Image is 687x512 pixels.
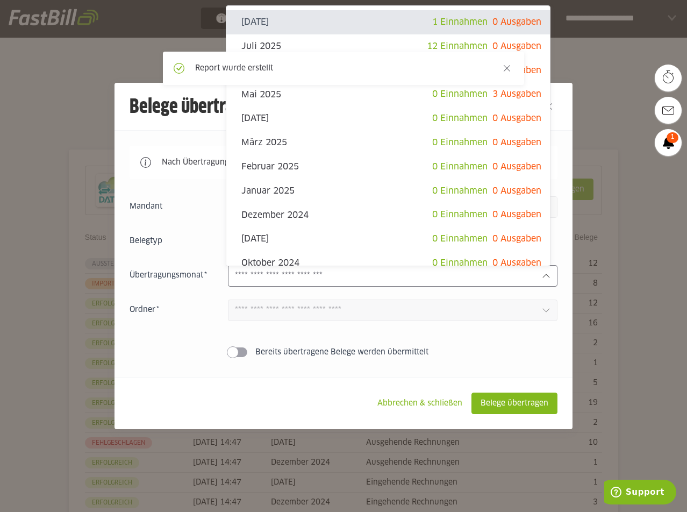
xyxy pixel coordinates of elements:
[427,42,488,51] span: 12 Einnahmen
[604,480,676,507] iframe: Öffnet ein Widget, in dem Sie weitere Informationen finden
[432,114,488,123] span: 0 Einnahmen
[432,18,488,26] span: 1 Einnahmen
[432,259,488,267] span: 0 Einnahmen
[226,179,550,203] sl-option: Januar 2025
[432,234,488,243] span: 0 Einnahmen
[432,187,488,195] span: 0 Einnahmen
[368,393,471,414] sl-button: Abbrechen & schließen
[226,155,550,179] sl-option: Februar 2025
[226,227,550,251] sl-option: [DATE]
[492,42,541,51] span: 0 Ausgaben
[492,18,541,26] span: 0 Ausgaben
[226,203,550,227] sl-option: Dezember 2024
[226,106,550,131] sl-option: [DATE]
[432,90,488,98] span: 0 Einnahmen
[492,90,541,98] span: 3 Ausgaben
[492,187,541,195] span: 0 Ausgaben
[655,129,682,156] a: 1
[432,138,488,147] span: 0 Einnahmen
[492,162,541,171] span: 0 Ausgaben
[492,259,541,267] span: 0 Ausgaben
[226,251,550,275] sl-option: Oktober 2024
[226,34,550,59] sl-option: Juli 2025
[471,393,557,414] sl-button: Belege übertragen
[492,234,541,243] span: 0 Ausgaben
[492,210,541,219] span: 0 Ausgaben
[226,82,550,106] sl-option: Mai 2025
[492,138,541,147] span: 0 Ausgaben
[667,132,678,143] span: 1
[130,347,557,358] sl-switch: Bereits übertragene Belege werden übermittelt
[226,131,550,155] sl-option: März 2025
[432,162,488,171] span: 0 Einnahmen
[226,10,550,34] sl-option: [DATE]
[492,114,541,123] span: 0 Ausgaben
[432,210,488,219] span: 0 Einnahmen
